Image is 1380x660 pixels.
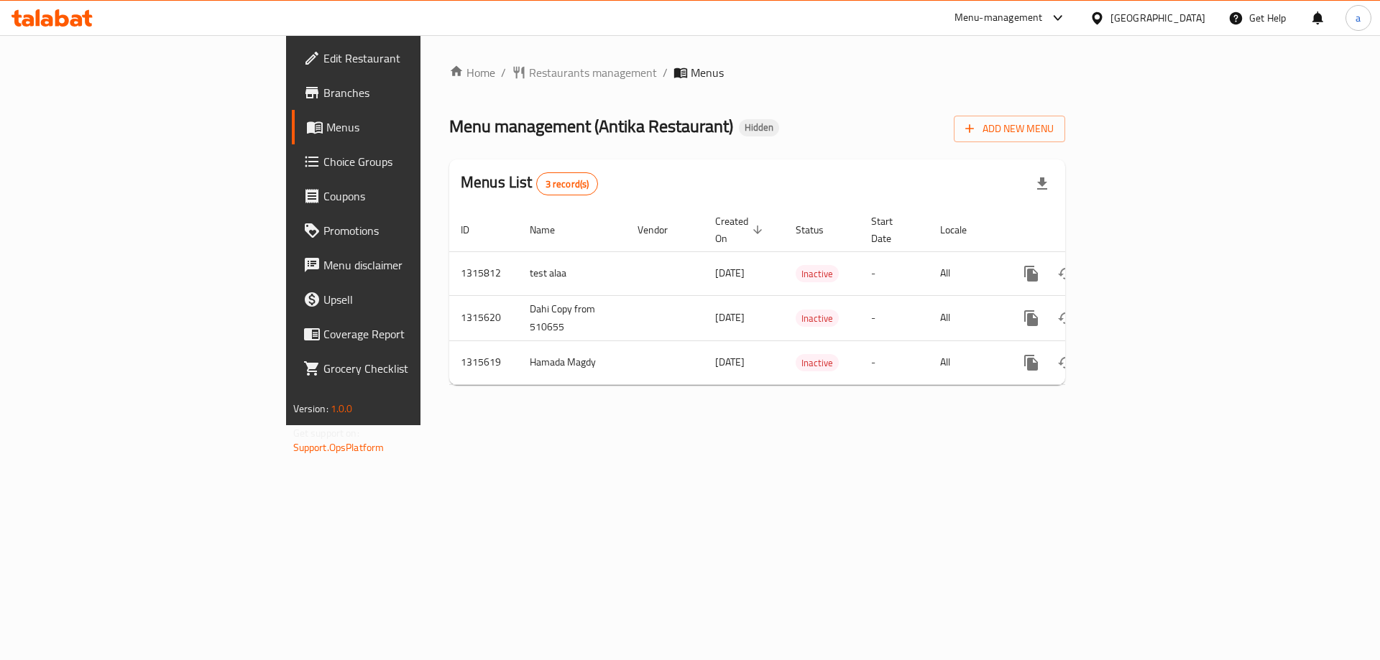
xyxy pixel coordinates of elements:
span: Menu disclaimer [323,256,505,274]
a: Grocery Checklist [292,351,517,386]
span: Locale [940,221,985,238]
span: [DATE] [715,353,745,371]
a: Restaurants management [512,64,657,81]
button: more [1014,345,1049,380]
a: Choice Groups [292,144,517,179]
span: Inactive [796,355,839,371]
a: Upsell [292,282,517,317]
button: Change Status [1049,345,1083,380]
td: All [929,251,1003,295]
td: All [929,340,1003,384]
button: Change Status [1049,301,1083,335]
a: Promotions [292,213,517,248]
a: Branches [292,75,517,110]
td: - [860,340,929,384]
a: Coverage Report [292,317,517,351]
span: Edit Restaurant [323,50,505,67]
span: Vendor [638,221,686,238]
div: [GEOGRAPHIC_DATA] [1110,10,1205,26]
div: Inactive [796,354,839,371]
span: Menu management ( Antika Restaurant ) [449,110,733,142]
span: Choice Groups [323,153,505,170]
span: Inactive [796,266,839,282]
span: Created On [715,213,767,247]
div: Inactive [796,265,839,282]
span: Menus [691,64,724,81]
span: Menus [326,118,505,136]
span: a [1356,10,1361,26]
nav: breadcrumb [449,64,1065,81]
button: more [1014,301,1049,335]
span: ID [461,221,488,238]
span: Coupons [323,187,505,205]
td: - [860,295,929,340]
td: Dahi Copy from 510655 [518,295,626,340]
div: Hidden [739,119,779,136]
a: Edit Restaurant [292,41,517,75]
td: - [860,251,929,295]
span: Branches [323,84,505,101]
table: enhanced table [449,208,1164,385]
span: Inactive [796,310,839,327]
span: Coverage Report [323,325,505,343]
th: Actions [1003,208,1164,252]
span: Hidden [739,121,779,134]
span: Promotions [323,222,505,239]
a: Coupons [292,179,517,213]
td: All [929,295,1003,340]
span: Status [796,221,842,238]
div: Menu-management [954,9,1043,27]
span: 1.0.0 [331,399,353,418]
div: Total records count [536,172,599,195]
span: Name [530,221,574,238]
button: more [1014,256,1049,291]
span: Add New Menu [965,120,1054,138]
a: Support.OpsPlatform [293,438,385,457]
span: [DATE] [715,264,745,282]
h2: Menus List [461,172,598,195]
div: Export file [1025,167,1059,201]
button: Add New Menu [954,116,1065,142]
a: Menu disclaimer [292,248,517,282]
li: / [663,64,668,81]
td: test alaa [518,251,626,295]
span: Get support on: [293,424,359,442]
td: Hamada Magdy [518,340,626,384]
span: 3 record(s) [537,177,598,191]
span: Upsell [323,291,505,308]
a: Menus [292,110,517,144]
button: Change Status [1049,256,1083,291]
span: Grocery Checklist [323,360,505,377]
span: Version: [293,399,328,418]
span: Start Date [871,213,911,247]
span: [DATE] [715,308,745,327]
span: Restaurants management [529,64,657,81]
